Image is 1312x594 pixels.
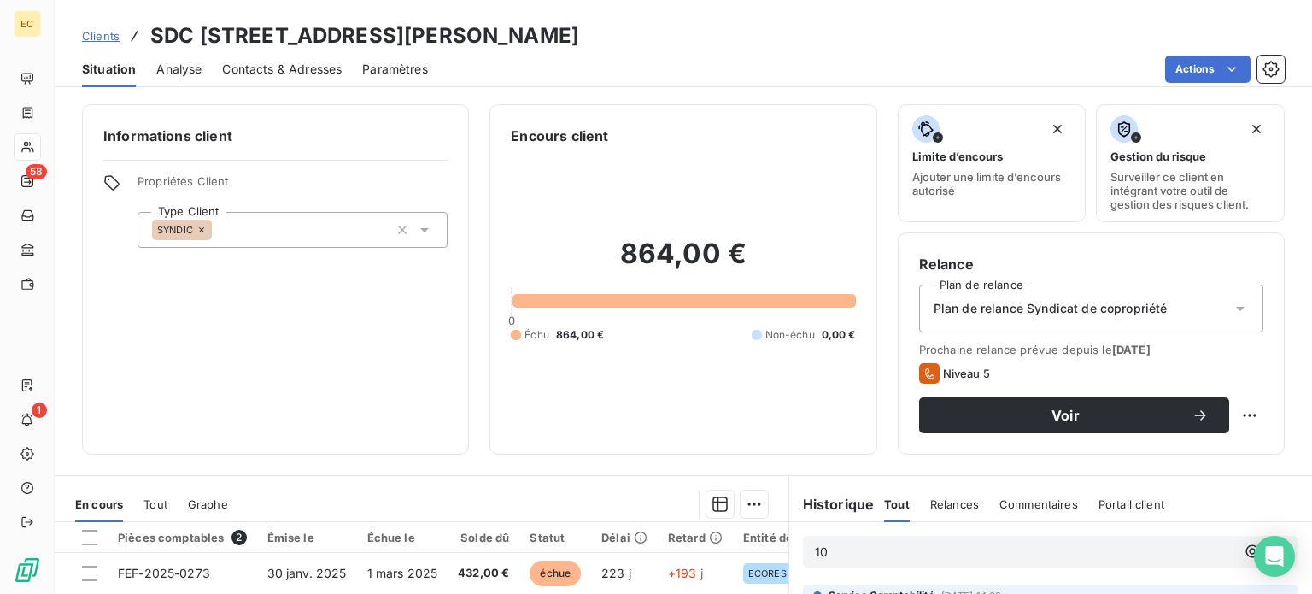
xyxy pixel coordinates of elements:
span: SYNDIC [157,225,193,235]
div: Émise le [267,531,347,544]
span: Gestion du risque [1110,150,1206,163]
span: 30 janv. 2025 [267,566,347,580]
h2: 864,00 € [511,237,855,288]
span: Situation [82,61,136,78]
span: Surveiller ce client en intégrant votre outil de gestion des risques client. [1110,170,1270,211]
div: Échue le [367,531,438,544]
span: 223 j [601,566,631,580]
span: Portail client [1098,497,1164,511]
button: Limite d’encoursAjouter une limite d’encours autorisé [898,104,1086,222]
button: Voir [919,397,1229,433]
span: Tout [143,497,167,511]
span: 2 [231,530,247,545]
div: Retard [668,531,723,544]
span: 864,00 € [556,327,604,343]
span: 58 [26,164,47,179]
span: Limite d’encours [912,150,1003,163]
span: Commentaires [999,497,1078,511]
span: Non-échu [765,327,815,343]
h6: Encours client [511,126,608,146]
span: 1 mars 2025 [367,566,438,580]
span: Relances [930,497,979,511]
button: Gestion du risqueSurveiller ce client en intégrant votre outil de gestion des risques client. [1096,104,1285,222]
div: Pièces comptables [118,530,247,545]
div: Solde dû [458,531,509,544]
span: Prochaine relance prévue depuis le [919,343,1263,356]
input: Ajouter une valeur [212,222,225,238]
span: Propriétés Client [138,174,448,198]
div: EC [14,10,41,38]
span: 432,00 € [458,565,509,582]
span: Échu [524,327,549,343]
span: Graphe [188,497,228,511]
span: Contacts & Adresses [222,61,342,78]
div: Entité de facturation [743,531,858,544]
h6: Informations client [103,126,448,146]
span: ECORES FUITE [748,568,817,579]
span: +193 j [668,566,703,580]
h3: SDC [STREET_ADDRESS][PERSON_NAME] [150,21,579,51]
span: FEF-2025-0273 [118,566,210,580]
span: Plan de relance Syndicat de copropriété [934,300,1168,317]
div: Statut [530,531,581,544]
span: Clients [82,29,120,43]
span: Niveau 5 [943,367,990,380]
span: 1 [32,403,47,418]
button: Actions [1165,56,1250,83]
span: 0 [508,314,515,327]
h6: Relance [919,254,1263,274]
span: Ajouter une limite d’encours autorisé [912,170,1072,197]
div: Open Intercom Messenger [1254,536,1295,577]
img: Logo LeanPay [14,556,41,584]
span: 10 [815,544,828,559]
div: Délai [601,531,647,544]
span: Analyse [156,61,202,78]
a: Clients [82,27,120,44]
span: En cours [75,497,123,511]
span: Voir [940,409,1192,422]
span: [DATE] [1112,343,1151,356]
span: Paramètres [362,61,428,78]
span: 0,00 € [822,327,856,343]
span: Tout [884,497,910,511]
span: échue [530,561,581,586]
h6: Historique [789,494,875,515]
